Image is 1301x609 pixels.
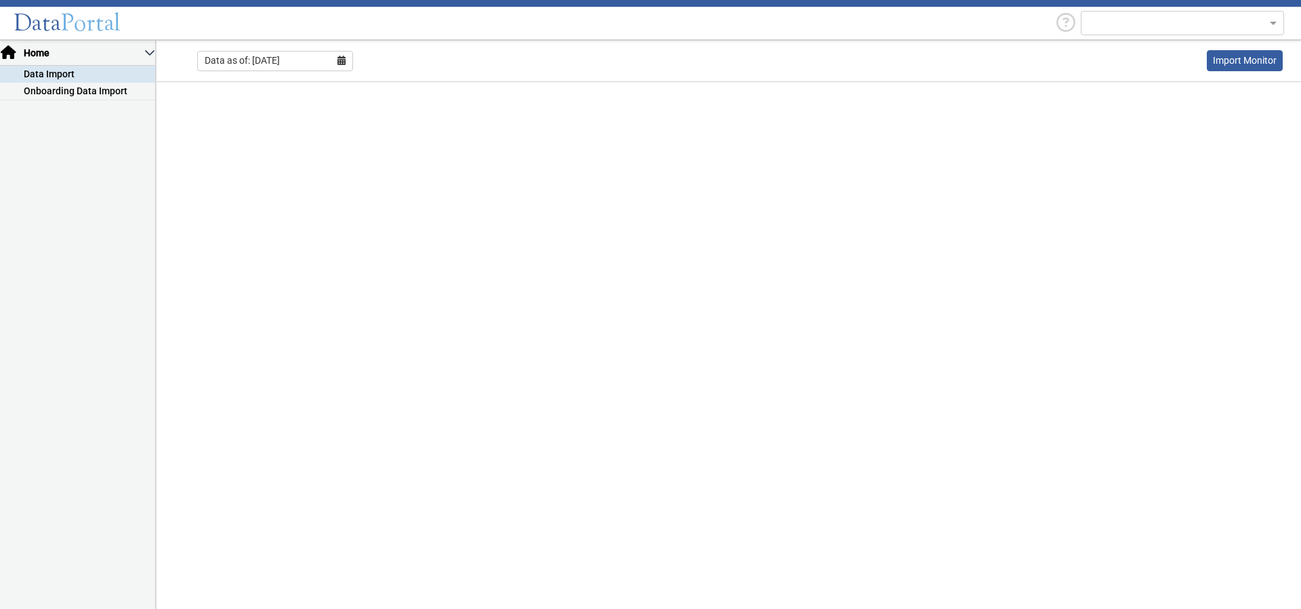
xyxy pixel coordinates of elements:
span: Data [14,8,61,37]
ng-select: null [1081,11,1284,35]
span: Portal [61,8,121,37]
span: Data as of: [DATE] [205,54,280,68]
a: This is available for Darling Employees only [1207,50,1283,71]
div: Help [1051,10,1081,37]
span: Home [22,46,144,60]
